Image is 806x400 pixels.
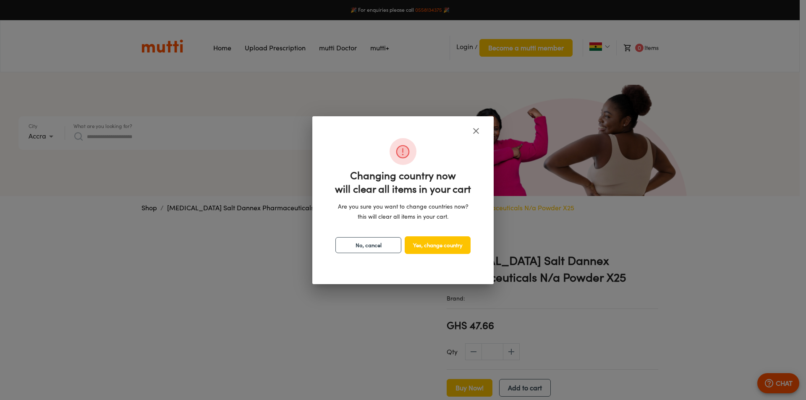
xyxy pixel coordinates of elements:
[339,240,398,250] span: No, cancel
[466,121,486,141] button: close
[390,138,416,165] img: Error Info
[335,237,401,253] button: No, cancel
[405,236,471,254] button: Yes, change country
[333,201,473,222] p: Are you sure you want to change countries now? this will clear all items in your cart.
[335,169,471,196] p: Changing country now will clear all items in your cart
[405,240,470,250] span: Yes, change country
